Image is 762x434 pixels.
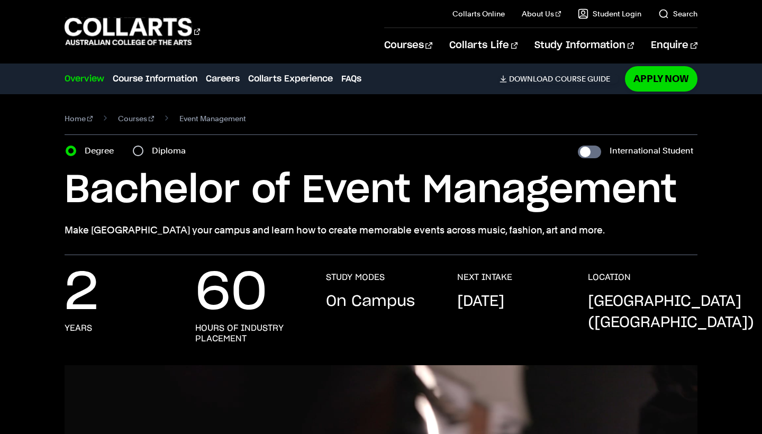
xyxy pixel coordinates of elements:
span: Download [509,74,553,84]
a: Apply Now [625,66,697,91]
p: 2 [65,272,98,314]
label: International Student [610,143,693,158]
h3: NEXT INTAKE [457,272,512,283]
a: FAQs [341,73,361,85]
label: Diploma [152,143,192,158]
a: Collarts Online [452,8,505,19]
a: DownloadCourse Guide [500,74,619,84]
p: [GEOGRAPHIC_DATA] ([GEOGRAPHIC_DATA]) [588,291,754,333]
p: 60 [195,272,267,314]
a: Home [65,111,93,126]
h3: STUDY MODES [326,272,385,283]
a: Collarts Experience [248,73,333,85]
h3: LOCATION [588,272,631,283]
div: Go to homepage [65,16,200,47]
a: Enquire [651,28,697,63]
h1: Bachelor of Event Management [65,167,697,214]
p: Make [GEOGRAPHIC_DATA] your campus and learn how to create memorable events across music, fashion... [65,223,697,238]
a: Collarts Life [449,28,518,63]
a: About Us [522,8,561,19]
a: Overview [65,73,104,85]
h3: hours of industry placement [195,323,305,344]
a: Student Login [578,8,641,19]
a: Course Information [113,73,197,85]
p: [DATE] [457,291,504,312]
h3: years [65,323,92,333]
a: Courses [384,28,432,63]
a: Search [658,8,697,19]
span: Event Management [179,111,246,126]
p: On Campus [326,291,415,312]
label: Degree [85,143,120,158]
a: Careers [206,73,240,85]
a: Courses [118,111,154,126]
a: Study Information [534,28,634,63]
